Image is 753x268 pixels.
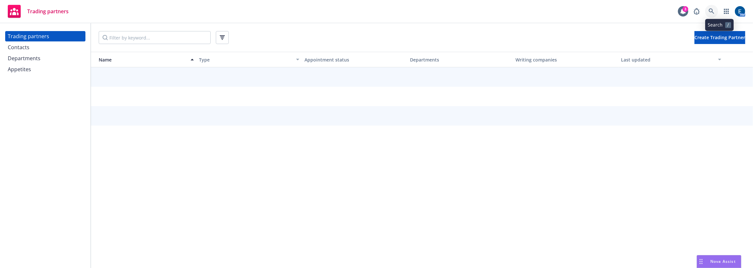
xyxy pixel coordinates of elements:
[199,56,292,63] div: Type
[682,6,688,12] div: 3
[694,31,745,44] button: Create Trading Partner
[196,52,302,67] button: Type
[735,6,745,17] img: photo
[27,9,69,14] span: Trading partners
[94,56,187,63] div: Name
[515,56,616,63] div: Writing companies
[705,5,718,18] a: Search
[621,56,714,63] div: Last updated
[697,255,741,268] button: Nova Assist
[618,52,724,67] button: Last updated
[710,259,736,264] span: Nova Assist
[690,5,703,18] a: Report a Bug
[410,56,510,63] div: Departments
[5,53,85,63] a: Departments
[8,31,49,41] div: Trading partners
[5,42,85,52] a: Contacts
[5,64,85,74] a: Appetites
[302,52,407,67] button: Appointment status
[720,5,733,18] a: Switch app
[5,2,71,20] a: Trading partners
[5,31,85,41] a: Trading partners
[8,53,40,63] div: Departments
[407,52,513,67] button: Departments
[91,52,196,67] button: Name
[513,52,618,67] button: Writing companies
[697,255,705,268] div: Drag to move
[305,56,405,63] div: Appointment status
[694,34,745,40] span: Create Trading Partner
[8,64,31,74] div: Appetites
[99,31,211,44] input: Filter by keyword...
[8,42,29,52] div: Contacts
